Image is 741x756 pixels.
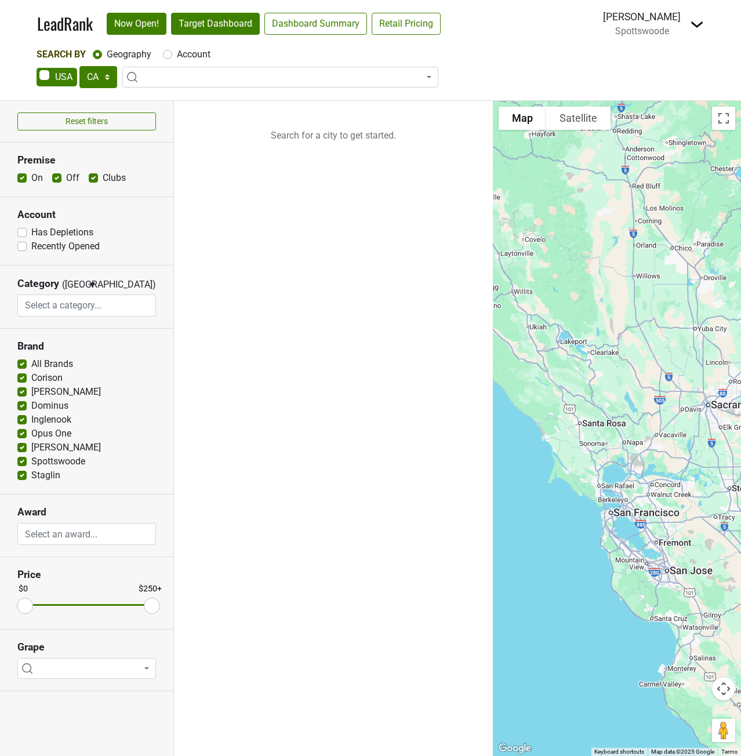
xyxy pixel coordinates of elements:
a: Target Dashboard [171,13,260,35]
img: Dropdown Menu [690,17,704,31]
h3: Brand [17,340,156,352]
a: Now Open! [107,13,166,35]
label: Geography [107,48,151,61]
span: ▼ [88,279,97,290]
span: Map data ©2025 Google [651,748,714,755]
span: Search By [37,49,86,60]
label: All Brands [31,357,73,371]
span: Spottswoode [615,26,669,37]
button: Reset filters [17,112,156,130]
label: [PERSON_NAME] [31,385,101,399]
label: On [31,171,43,185]
a: Terms [721,748,738,755]
button: Drag Pegman onto the map to open Street View [712,719,735,742]
h3: Account [17,209,156,221]
div: $0 [19,583,28,596]
div: $250+ [139,583,162,596]
label: Opus One [31,427,71,441]
h3: Premise [17,154,156,166]
span: ([GEOGRAPHIC_DATA]) [62,278,85,295]
button: Show satellite imagery [546,107,611,130]
a: LeadRank [37,12,93,36]
p: Search for a city to get started. [174,101,493,170]
a: Open this area in Google Maps (opens a new window) [496,741,534,756]
button: Toggle fullscreen view [712,107,735,130]
label: Has Depletions [31,226,93,239]
h3: Award [17,506,156,518]
img: Google [496,741,534,756]
label: Staglin [31,468,60,482]
label: Spottswoode [31,455,85,468]
label: Recently Opened [31,239,100,253]
a: Dashboard Summary [264,13,367,35]
h3: Grape [17,641,156,653]
input: Select an award... [18,523,155,545]
input: Select a category... [18,295,155,317]
button: Map camera controls [712,677,735,700]
label: Off [66,171,79,185]
label: Clubs [103,171,126,185]
label: Account [177,48,210,61]
label: [PERSON_NAME] [31,441,101,455]
label: Corison [31,371,63,385]
a: Retail Pricing [372,13,441,35]
div: [PERSON_NAME] [603,9,681,24]
h3: Price [17,569,156,581]
button: Show street map [499,107,546,130]
button: Keyboard shortcuts [594,748,644,756]
h3: Category [17,278,59,290]
label: Inglenook [31,413,71,427]
label: Dominus [31,399,68,413]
